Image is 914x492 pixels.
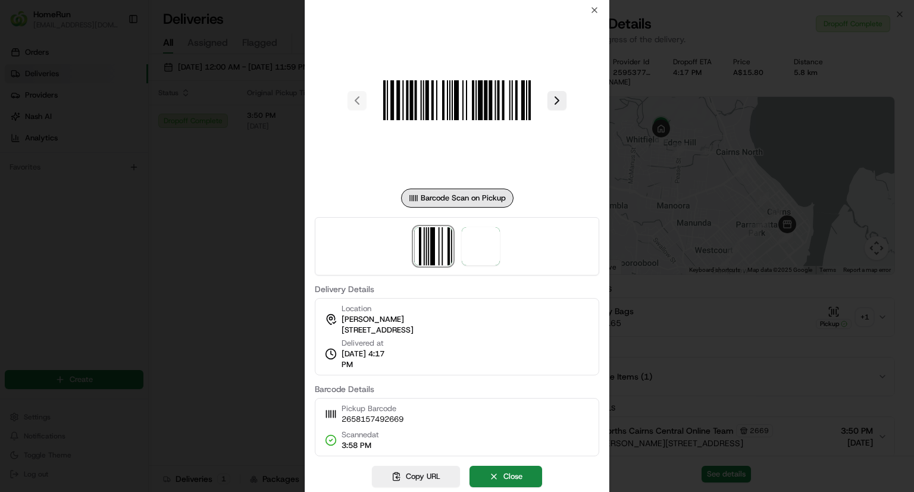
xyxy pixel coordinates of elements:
img: barcode_scan_on_pickup image [414,227,452,265]
label: Barcode Details [315,385,599,393]
span: Pickup Barcode [342,403,403,414]
span: 2658157492669 [342,414,403,425]
span: [PERSON_NAME] [342,314,404,325]
span: [DATE] 4:17 PM [342,349,396,370]
button: Copy URL [372,466,460,487]
span: Scanned at [342,430,379,440]
button: Close [469,466,542,487]
span: [STREET_ADDRESS] [342,325,414,336]
span: Location [342,303,371,314]
div: Barcode Scan on Pickup [401,189,514,208]
span: Delivered at [342,338,396,349]
img: barcode_scan_on_pickup image [371,15,543,186]
span: 3:58 PM [342,440,379,451]
label: Delivery Details [315,285,599,293]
